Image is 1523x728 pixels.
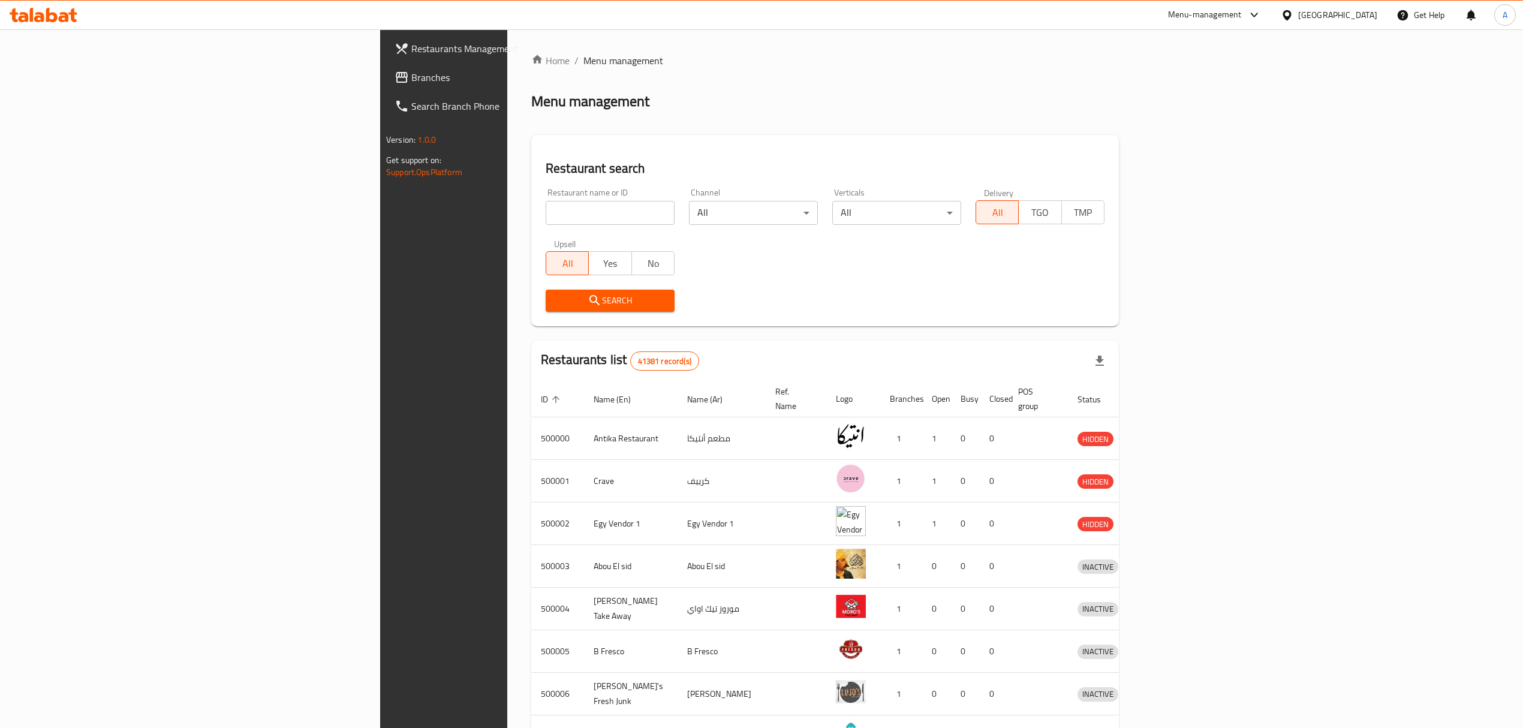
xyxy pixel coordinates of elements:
[1077,645,1118,659] div: INACTIVE
[951,673,980,715] td: 0
[385,92,634,121] a: Search Branch Phone
[880,417,922,460] td: 1
[1018,200,1061,224] button: TGO
[630,351,699,371] div: Total records count
[1077,474,1113,489] div: HIDDEN
[1503,8,1507,22] span: A
[981,204,1014,221] span: All
[951,545,980,588] td: 0
[386,132,416,148] span: Version:
[678,588,766,630] td: موروز تيك اواي
[1067,204,1100,221] span: TMP
[594,392,646,407] span: Name (En)
[385,34,634,63] a: Restaurants Management
[922,503,951,545] td: 1
[980,630,1009,673] td: 0
[1077,432,1113,446] span: HIDDEN
[922,417,951,460] td: 1
[551,255,584,272] span: All
[880,460,922,503] td: 1
[678,545,766,588] td: Abou El sid
[546,201,675,225] input: Search for restaurant name or ID..
[1077,392,1116,407] span: Status
[1024,204,1057,221] span: TGO
[922,460,951,503] td: 1
[951,588,980,630] td: 0
[951,460,980,503] td: 0
[678,630,766,673] td: B Fresco
[951,503,980,545] td: 0
[832,201,961,225] div: All
[826,381,880,417] th: Logo
[554,239,576,248] label: Upsell
[1085,347,1114,375] div: Export file
[980,588,1009,630] td: 0
[411,70,625,85] span: Branches
[880,503,922,545] td: 1
[687,392,738,407] span: Name (Ar)
[1298,8,1377,22] div: [GEOGRAPHIC_DATA]
[546,290,675,312] button: Search
[980,545,1009,588] td: 0
[951,630,980,673] td: 0
[836,634,866,664] img: B Fresco
[1018,384,1054,413] span: POS group
[689,201,818,225] div: All
[1077,518,1113,531] span: HIDDEN
[541,351,699,371] h2: Restaurants list
[880,588,922,630] td: 1
[951,417,980,460] td: 0
[1077,602,1118,616] span: INACTIVE
[637,255,670,272] span: No
[980,503,1009,545] td: 0
[836,591,866,621] img: Moro's Take Away
[836,506,866,536] img: Egy Vendor 1
[546,160,1104,178] h2: Restaurant search
[531,53,1119,68] nav: breadcrumb
[836,464,866,494] img: Crave
[980,460,1009,503] td: 0
[984,188,1014,197] label: Delivery
[678,417,766,460] td: مطعم أنتيكا
[922,545,951,588] td: 0
[417,132,436,148] span: 1.0.0
[411,41,625,56] span: Restaurants Management
[555,293,665,308] span: Search
[980,673,1009,715] td: 0
[836,421,866,451] img: Antika Restaurant
[922,673,951,715] td: 0
[546,251,589,275] button: All
[386,164,462,180] a: Support.OpsPlatform
[678,503,766,545] td: Egy Vendor 1
[588,251,631,275] button: Yes
[922,381,951,417] th: Open
[594,255,627,272] span: Yes
[922,630,951,673] td: 0
[980,381,1009,417] th: Closed
[385,63,634,92] a: Branches
[951,381,980,417] th: Busy
[880,630,922,673] td: 1
[411,99,625,113] span: Search Branch Phone
[1077,475,1113,489] span: HIDDEN
[386,152,441,168] span: Get support on:
[1077,560,1118,574] span: INACTIVE
[631,251,675,275] button: No
[880,381,922,417] th: Branches
[976,200,1019,224] button: All
[541,392,564,407] span: ID
[1077,687,1118,701] span: INACTIVE
[1061,200,1104,224] button: TMP
[880,545,922,588] td: 1
[678,460,766,503] td: كرييف
[1077,559,1118,574] div: INACTIVE
[1077,687,1118,702] div: INACTIVE
[1077,645,1118,658] span: INACTIVE
[836,549,866,579] img: Abou El sid
[678,673,766,715] td: [PERSON_NAME]
[631,356,699,367] span: 41381 record(s)
[836,676,866,706] img: Lujo's Fresh Junk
